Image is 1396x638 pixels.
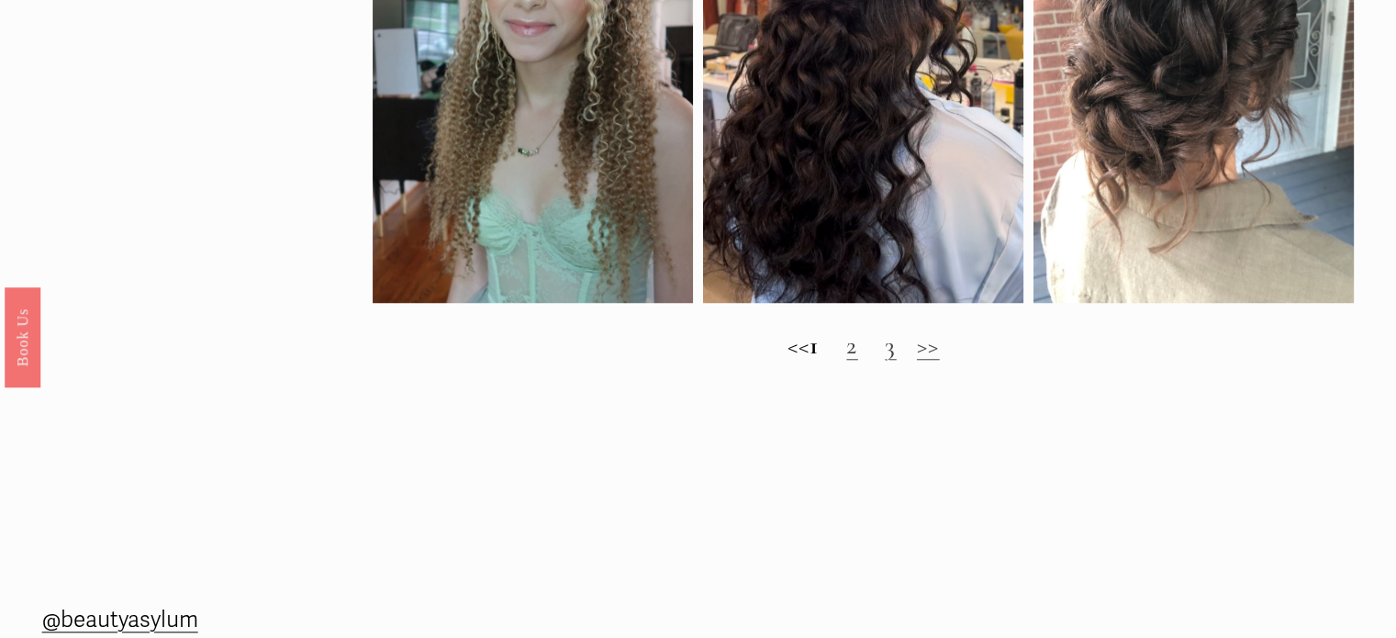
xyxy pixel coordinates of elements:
[846,330,857,361] a: 2
[885,330,896,361] a: 3
[917,330,940,361] a: >>
[373,330,1355,361] h2: <<
[5,286,40,386] a: Book Us
[810,330,819,361] strong: 1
